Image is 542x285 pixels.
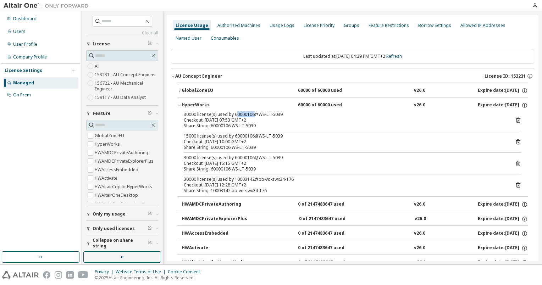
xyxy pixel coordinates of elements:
[217,23,260,28] div: Authorized Machines
[298,201,362,208] div: 0 of 2147483647 used
[148,41,152,47] span: Clear filter
[478,245,528,251] div: Expire date: [DATE]
[175,73,222,79] div: AU Concept Engineer
[148,111,152,116] span: Clear filter
[184,112,504,117] div: 30000 license(s) used by 60000106@WS-LT-5039
[13,16,37,22] div: Dashboard
[478,230,528,237] div: Expire date: [DATE]
[13,41,37,47] div: User Profile
[460,23,505,28] div: Allowed IP Addresses
[116,269,168,275] div: Website Terms of Use
[415,216,426,222] div: v26.0
[298,259,362,266] div: 0 of 2147483647 used
[86,235,158,251] button: Collapse on share string
[414,245,425,251] div: v26.0
[148,226,152,231] span: Clear filter
[95,269,116,275] div: Privacy
[485,73,526,79] span: License ID: 153231
[184,161,504,166] div: Checkout: [DATE] 15:15 GMT+2
[95,140,121,149] label: HyperWorks
[414,102,425,108] div: v26.0
[86,106,158,121] button: Feature
[95,275,204,281] p: © 2025 Altair Engineering, Inc. All Rights Reserved.
[304,23,334,28] div: License Priority
[182,255,528,270] button: HWAltairCopilotHyperWorks0 of 2147483647 usedv26.0Expire date:[DATE]
[298,245,362,251] div: 0 of 2147483647 used
[182,88,245,94] div: GlobalZoneEU
[414,201,425,208] div: v26.0
[386,53,402,59] a: Refresh
[182,230,245,237] div: HWAccessEmbedded
[13,80,34,86] div: Managed
[414,230,425,237] div: v26.0
[171,68,534,84] button: AU Concept EngineerLicense ID: 153231
[95,191,139,200] label: HWAltairOneDesktop
[93,211,126,217] span: Only my usage
[184,182,504,188] div: Checkout: [DATE] 12:28 GMT+2
[86,36,158,52] button: License
[184,188,504,194] div: Share String: 10003142:bb-vd-swx24-176
[414,88,425,94] div: v26.0
[414,259,426,266] div: v26.0
[211,35,239,41] div: Consumables
[184,117,504,123] div: Checkout: [DATE] 07:53 GMT+2
[95,200,153,208] label: HWAltairOneEnterpriseUser
[298,102,362,108] div: 60000 of 60000 used
[176,23,208,28] div: License Usage
[478,201,528,208] div: Expire date: [DATE]
[5,68,42,73] div: License Settings
[95,157,155,166] label: HWAMDCPrivateExplorerPlus
[78,271,88,279] img: youtube.svg
[418,23,451,28] div: Borrow Settings
[95,93,147,102] label: 159117 - AU Data Analyst
[270,23,294,28] div: Usage Logs
[184,145,504,150] div: Share String: 60000106:WS-LT-5039
[299,216,363,222] div: 0 of 2147483647 used
[369,23,409,28] div: Feature Restrictions
[86,206,158,222] button: Only my usage
[95,149,150,157] label: HWAMDCPrivateAuthoring
[2,271,39,279] img: altair_logo.svg
[182,102,245,108] div: HyperWorks
[182,201,245,208] div: HWAMDCPrivateAuthoring
[55,271,62,279] img: instagram.svg
[95,62,101,71] label: All
[168,269,204,275] div: Cookie Consent
[478,88,528,94] div: Expire date: [DATE]
[184,139,504,145] div: Checkout: [DATE] 10:00 GMT+2
[182,226,528,241] button: HWAccessEmbedded0 of 2147483647 usedv26.0Expire date:[DATE]
[95,71,157,79] label: 153231 - AU Concept Engineer
[13,29,26,34] div: Users
[66,271,74,279] img: linkedin.svg
[182,197,528,212] button: HWAMDCPrivateAuthoring0 of 2147483647 usedv26.0Expire date:[DATE]
[95,174,119,183] label: HWActivate
[148,240,152,246] span: Clear filter
[182,211,528,227] button: HWAMDCPrivateExplorerPlus0 of 2147483647 usedv26.0Expire date:[DATE]
[176,35,201,41] div: Named User
[478,102,528,108] div: Expire date: [DATE]
[171,49,534,64] div: Last updated at: [DATE] 04:29 PM GMT+2
[177,97,528,113] button: HyperWorks60000 of 60000 usedv26.0Expire date:[DATE]
[95,132,126,140] label: GlobalZoneEU
[95,79,158,93] label: 156722 - AU Mechanical Engineer
[93,41,110,47] span: License
[13,92,31,98] div: On Prem
[148,211,152,217] span: Clear filter
[13,54,47,60] div: Company Profile
[93,238,148,249] span: Collapse on share string
[298,88,362,94] div: 60000 of 60000 used
[93,226,135,231] span: Only used licenses
[184,133,504,139] div: 15000 license(s) used by 60000106@WS-LT-5039
[182,245,245,251] div: HWActivate
[86,30,158,36] a: Clear all
[4,2,92,9] img: Altair One
[298,230,362,237] div: 0 of 2147483647 used
[478,216,528,222] div: Expire date: [DATE]
[86,221,158,236] button: Only used licenses
[184,166,504,172] div: Share String: 60000106:WS-LT-5039
[93,111,111,116] span: Feature
[182,240,528,256] button: HWActivate0 of 2147483647 usedv26.0Expire date:[DATE]
[184,123,504,129] div: Share String: 60000106:WS-LT-5039
[43,271,50,279] img: facebook.svg
[344,23,359,28] div: Groups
